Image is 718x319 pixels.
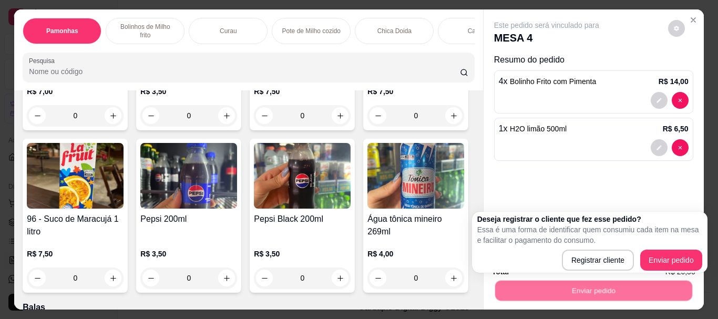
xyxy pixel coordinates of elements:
p: 4 x [499,75,597,88]
button: increase-product-quantity [218,270,235,286]
button: decrease-product-quantity [256,270,273,286]
button: decrease-product-quantity [370,107,386,124]
p: R$ 7,50 [254,86,351,97]
p: R$ 3,50 [140,249,237,259]
p: Pote de Milho cozido [282,27,341,35]
h4: Pepsi 200ml [140,213,237,225]
p: R$ 7,50 [27,249,124,259]
img: product-image [367,143,464,209]
button: increase-product-quantity [218,107,235,124]
button: decrease-product-quantity [29,270,46,286]
span: H2O limão 500ml [510,125,567,133]
p: R$ 7,50 [367,86,464,97]
span: Bolinho Frito com Pimenta [510,77,596,86]
button: decrease-product-quantity [256,107,273,124]
button: increase-product-quantity [105,270,121,286]
p: Caldos [468,27,487,35]
img: product-image [140,143,237,209]
button: decrease-product-quantity [651,139,668,156]
img: product-image [27,143,124,209]
strong: Total [492,267,509,276]
p: Bolinhos de Milho frito [115,23,176,39]
p: Balas [23,301,474,314]
p: Curau [220,27,237,35]
button: decrease-product-quantity [672,92,689,109]
button: Enviar pedido [640,250,702,271]
button: increase-product-quantity [105,107,121,124]
p: MESA 4 [494,30,599,45]
p: Resumo do pedido [494,54,693,66]
p: Essa é uma forma de identificar quem consumiu cada item na mesa e facilitar o pagamento do consumo. [477,224,702,245]
button: decrease-product-quantity [29,107,46,124]
h2: Deseja registrar o cliente que fez esse pedido? [477,214,702,224]
h4: Pepsi Black 200ml [254,213,351,225]
button: decrease-product-quantity [142,270,159,286]
button: increase-product-quantity [445,107,462,124]
button: decrease-product-quantity [370,270,386,286]
button: decrease-product-quantity [651,92,668,109]
p: R$ 6,50 [663,124,689,134]
button: Enviar pedido [495,280,692,301]
img: product-image [254,143,351,209]
h4: Água tônica mineiro 269ml [367,213,464,238]
input: Pesquisa [29,66,460,77]
p: R$ 7,00 [27,86,124,97]
p: R$ 14,00 [659,76,689,87]
p: R$ 3,50 [140,86,237,97]
p: 1 x [499,122,567,135]
button: Registrar cliente [562,250,634,271]
button: decrease-product-quantity [142,107,159,124]
p: Este pedido será vinculado para [494,20,599,30]
button: increase-product-quantity [445,270,462,286]
button: Close [685,12,702,28]
button: increase-product-quantity [332,270,348,286]
label: Pesquisa [29,56,58,65]
p: Pamonhas [46,27,78,35]
button: increase-product-quantity [332,107,348,124]
p: R$ 4,00 [367,249,464,259]
p: Chica Doida [377,27,412,35]
h4: 96 - Suco de Maracujá 1 litro [27,213,124,238]
button: decrease-product-quantity [672,139,689,156]
p: R$ 3,50 [254,249,351,259]
button: decrease-product-quantity [668,20,685,37]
